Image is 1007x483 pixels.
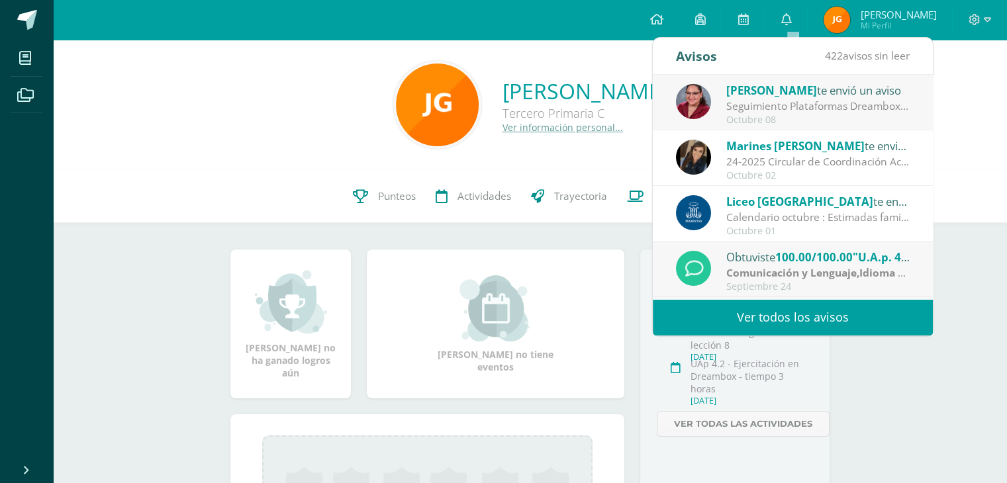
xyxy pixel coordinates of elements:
span: 422 [825,48,843,63]
strong: Comunicación y Lenguaje,Idioma Extranjero Inglés [726,265,985,280]
div: te envió un aviso [726,81,910,99]
div: Octubre 01 [726,226,910,237]
div: Octubre 02 [726,170,910,181]
img: 9e34b179e675fb255a563d589889e658.png [396,64,479,146]
a: [PERSON_NAME] [503,77,667,105]
div: UAp 4.2 - Ejercitación en Dreambox - tiempo 3 horas [691,357,809,395]
div: | SUMATIVO [726,265,910,281]
span: avisos sin leer [825,48,910,63]
div: [PERSON_NAME] no tiene eventos [430,275,562,373]
span: [PERSON_NAME] [726,83,817,98]
a: Ver todos los avisos [653,299,933,335]
img: ced593bbe059b44c48742505438c54e8.png [676,84,711,119]
span: Liceo [GEOGRAPHIC_DATA] [726,194,873,209]
div: te envió un aviso [726,193,910,210]
a: Ver todas las actividades [657,411,830,437]
span: [PERSON_NAME] [860,8,936,21]
img: 2bc7bb8f305176af3f8503723f7642e6.png [824,7,850,33]
div: [PERSON_NAME] no ha ganado logros aún [244,269,338,379]
div: te envió un aviso [726,137,910,154]
img: achievement_small.png [255,269,327,335]
div: [DATE] [691,395,809,406]
a: Contactos [617,170,710,223]
a: Ver información personal... [503,121,623,134]
div: 24-2025 Circular de Coordinación Académica : Buenas tardes estimadas familias Maristas del Liceo ... [726,154,910,169]
span: Actividades [457,189,511,203]
div: Obtuviste en [726,248,910,265]
div: Calendario octubre : Estimadas familias maristas les compartimos el calendario de este mes. [726,210,910,225]
div: Octubre 08 [726,114,910,126]
div: Tercero Primaria C [503,105,667,121]
img: 6f99ca85ee158e1ea464f4dd0b53ae36.png [676,140,711,175]
img: b41cd0bd7c5dca2e84b8bd7996f0ae72.png [676,195,711,230]
span: "U.A.p. 4.1. Summative" [853,249,984,265]
div: Septiembre 24 [726,281,910,292]
a: Actividades [426,170,521,223]
a: Trayectoria [521,170,617,223]
span: Marines [PERSON_NAME] [726,138,865,154]
span: 100.00/100.00 [775,249,853,265]
div: Avisos [676,38,717,74]
div: Seguimiento Plataformas Dreambox y Lectura Inteligente: Estimada Familia Marista: ¡Buenas tardes!... [726,99,910,114]
span: Trayectoria [554,189,607,203]
img: event_small.png [459,275,532,341]
span: Mi Perfil [860,20,936,31]
span: Punteos [378,189,416,203]
a: Punteos [343,170,426,223]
